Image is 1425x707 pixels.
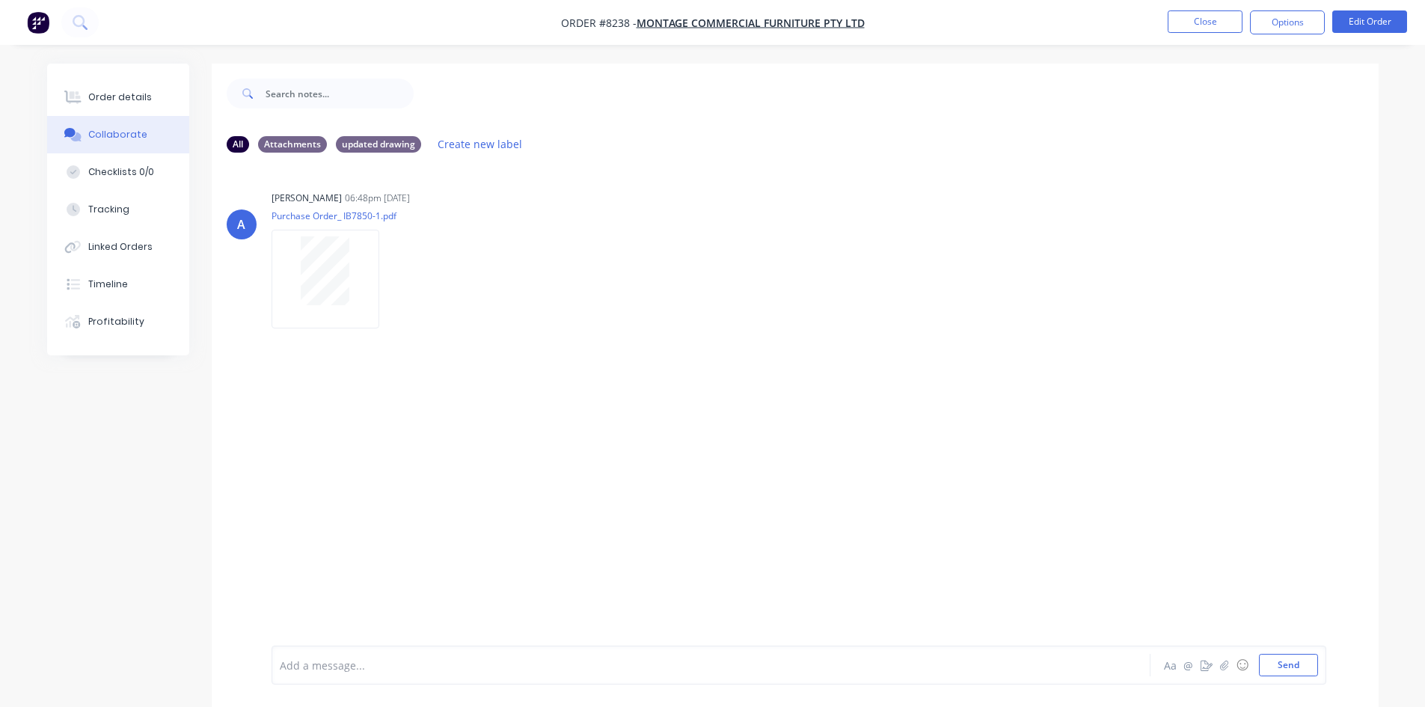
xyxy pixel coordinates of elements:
[47,153,189,191] button: Checklists 0/0
[88,240,153,254] div: Linked Orders
[47,116,189,153] button: Collaborate
[266,79,414,108] input: Search notes...
[27,11,49,34] img: Factory
[47,303,189,340] button: Profitability
[430,134,530,154] button: Create new label
[88,278,128,291] div: Timeline
[345,192,410,205] div: 06:48pm [DATE]
[1168,10,1242,33] button: Close
[227,136,249,153] div: All
[1259,654,1318,676] button: Send
[88,91,152,104] div: Order details
[47,191,189,228] button: Tracking
[258,136,327,153] div: Attachments
[88,165,154,179] div: Checklists 0/0
[272,209,396,222] p: Purchase Order_ IB7850-1.pdf
[47,228,189,266] button: Linked Orders
[88,128,147,141] div: Collaborate
[47,266,189,303] button: Timeline
[88,203,129,216] div: Tracking
[1250,10,1325,34] button: Options
[637,16,865,30] a: Montage Commercial Furniture Pty Ltd
[47,79,189,116] button: Order details
[88,315,144,328] div: Profitability
[1180,656,1198,674] button: @
[561,16,637,30] span: Order #8238 -
[1162,656,1180,674] button: Aa
[1332,10,1407,33] button: Edit Order
[272,192,342,205] div: [PERSON_NAME]
[336,136,421,153] div: updated drawing
[1234,656,1251,674] button: ☺
[237,215,245,233] div: A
